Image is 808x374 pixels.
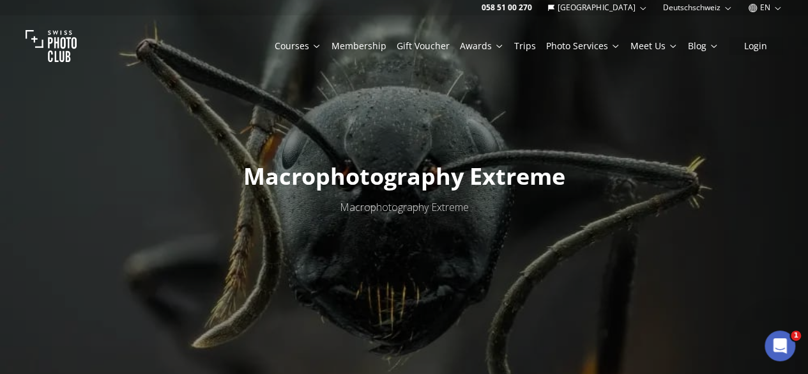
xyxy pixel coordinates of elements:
[340,200,469,214] span: Macrophotography Extreme
[630,40,678,52] a: Meet Us
[688,40,719,52] a: Blog
[509,37,541,55] button: Trips
[26,20,77,72] img: Swiss photo club
[392,37,455,55] button: Gift Voucher
[791,331,801,341] span: 1
[397,40,450,52] a: Gift Voucher
[270,37,326,55] button: Courses
[482,3,532,13] a: 058 51 00 270
[275,40,321,52] a: Courses
[546,40,620,52] a: Photo Services
[625,37,683,55] button: Meet Us
[460,40,504,52] a: Awards
[514,40,536,52] a: Trips
[326,37,392,55] button: Membership
[541,37,625,55] button: Photo Services
[765,331,795,361] iframe: Intercom live chat
[683,37,724,55] button: Blog
[243,160,565,192] span: Macrophotography Extreme
[729,37,782,55] button: Login
[332,40,386,52] a: Membership
[455,37,509,55] button: Awards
